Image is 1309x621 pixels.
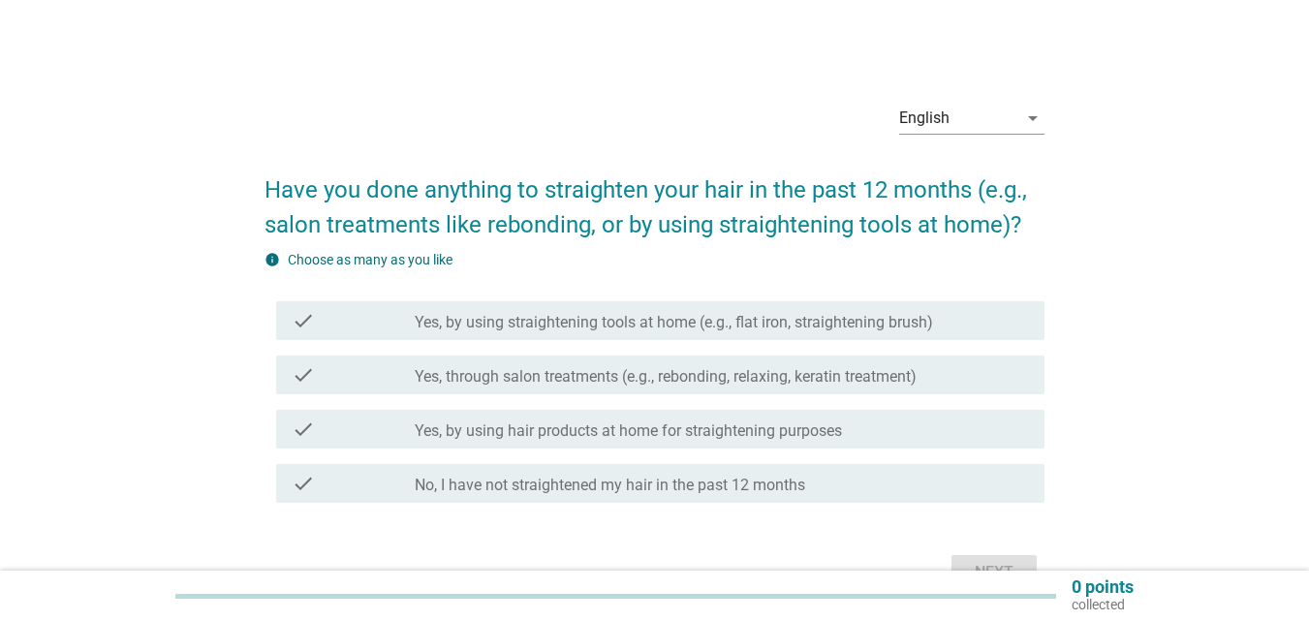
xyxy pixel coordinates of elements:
[1021,107,1044,130] i: arrow_drop_down
[292,309,315,332] i: check
[899,109,950,127] div: English
[292,472,315,495] i: check
[292,363,315,387] i: check
[415,313,933,332] label: Yes, by using straightening tools at home (e.g., flat iron, straightening brush)
[415,476,805,495] label: No, I have not straightened my hair in the past 12 months
[265,153,1044,242] h2: Have you done anything to straighten your hair in the past 12 months (e.g., salon treatments like...
[1072,578,1134,596] p: 0 points
[265,252,280,267] i: info
[1072,596,1134,613] p: collected
[415,367,917,387] label: Yes, through salon treatments (e.g., rebonding, relaxing, keratin treatment)
[288,252,452,267] label: Choose as many as you like
[292,418,315,441] i: check
[415,421,842,441] label: Yes, by using hair products at home for straightening purposes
